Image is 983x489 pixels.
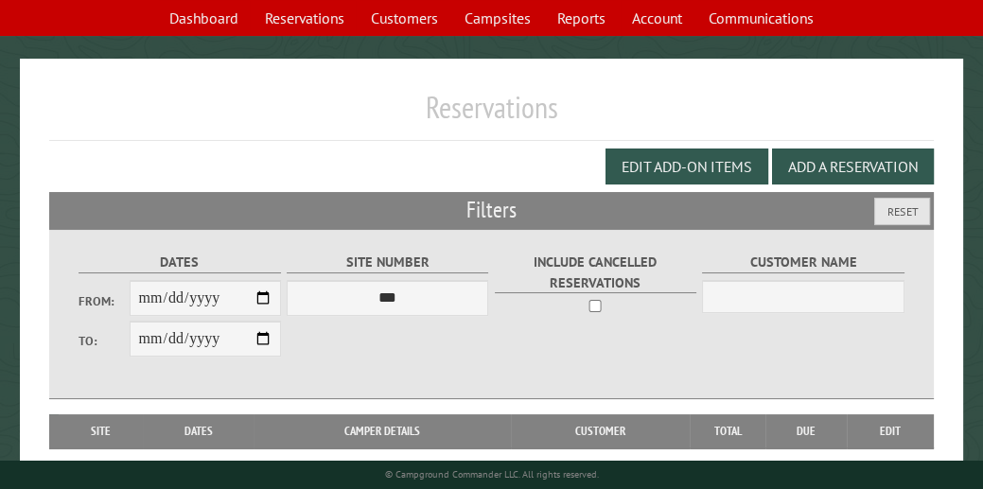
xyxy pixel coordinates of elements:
[59,414,143,448] th: Site
[79,292,129,310] label: From:
[690,414,765,448] th: Total
[495,252,696,293] label: Include Cancelled Reservations
[847,414,934,448] th: Edit
[385,468,599,480] small: © Campground Commander LLC. All rights reserved.
[606,148,768,184] button: Edit Add-on Items
[287,252,488,273] label: Site Number
[702,252,904,273] label: Customer Name
[49,89,934,141] h1: Reservations
[765,414,847,448] th: Due
[511,414,690,448] th: Customer
[79,332,129,350] label: To:
[79,252,280,273] label: Dates
[874,198,930,225] button: Reset
[772,148,934,184] button: Add a Reservation
[143,414,254,448] th: Dates
[49,192,934,228] h2: Filters
[254,414,511,448] th: Camper Details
